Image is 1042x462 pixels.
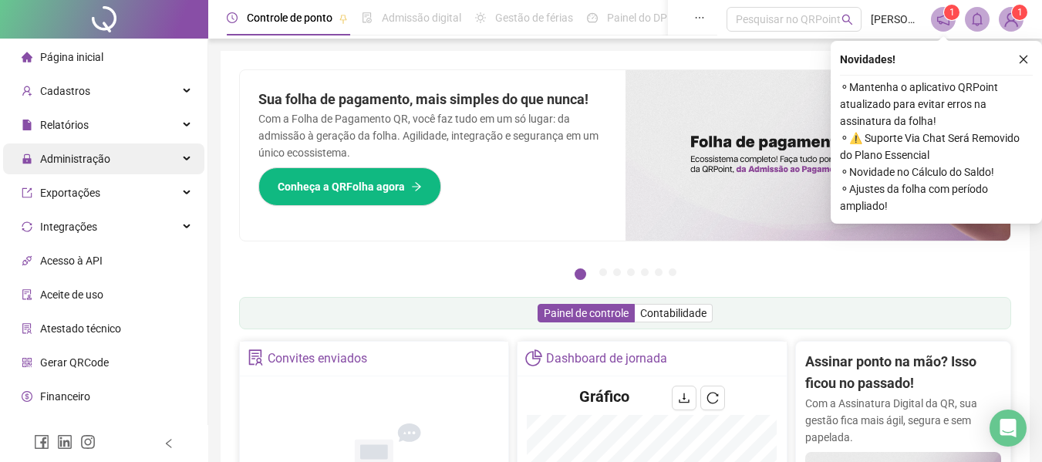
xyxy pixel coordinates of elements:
[475,12,486,23] span: sun
[40,356,109,369] span: Gerar QRCode
[990,410,1027,447] div: Open Intercom Messenger
[579,386,629,407] h4: Gráfico
[40,221,97,233] span: Integrações
[22,357,32,368] span: qrcode
[944,5,959,20] sup: 1
[40,187,100,199] span: Exportações
[626,70,1011,241] img: banner%2F8d14a306-6205-4263-8e5b-06e9a85ad873.png
[495,12,573,24] span: Gestão de férias
[22,255,32,266] span: api
[1012,5,1027,20] sup: Atualize o seu contato no menu Meus Dados
[22,86,32,96] span: user-add
[362,12,373,23] span: file-done
[805,395,1001,446] p: Com a Assinatura Digital da QR, sua gestão fica mais ágil, segura e sem papelada.
[805,351,1001,395] h2: Assinar ponto na mão? Isso ficou no passado!
[544,307,629,319] span: Painel de controle
[840,51,895,68] span: Novidades !
[382,12,461,24] span: Admissão digital
[22,323,32,334] span: solution
[841,14,853,25] span: search
[587,12,598,23] span: dashboard
[22,391,32,402] span: dollar
[40,255,103,267] span: Acesso à API
[640,307,706,319] span: Contabilidade
[247,12,332,24] span: Controle de ponto
[278,178,405,195] span: Conheça a QRFolha agora
[655,268,663,276] button: 6
[607,12,667,24] span: Painel do DP
[599,268,607,276] button: 2
[22,153,32,164] span: lock
[669,268,676,276] button: 7
[678,392,690,404] span: download
[40,322,121,335] span: Atestado técnico
[22,289,32,300] span: audit
[871,11,922,28] span: [PERSON_NAME]
[40,85,90,97] span: Cadastros
[40,424,118,437] span: Central de ajuda
[164,438,174,449] span: left
[970,12,984,26] span: bell
[258,89,607,110] h2: Sua folha de pagamento, mais simples do que nunca!
[40,51,103,63] span: Página inicial
[694,12,705,23] span: ellipsis
[80,434,96,450] span: instagram
[1018,54,1029,65] span: close
[40,153,110,165] span: Administração
[40,390,90,403] span: Financeiro
[840,180,1033,214] span: ⚬ Ajustes da folha com período ampliado!
[840,164,1033,180] span: ⚬ Novidade no Cálculo do Saldo!
[22,187,32,198] span: export
[268,346,367,372] div: Convites enviados
[22,120,32,130] span: file
[227,12,238,23] span: clock-circle
[22,221,32,232] span: sync
[641,268,649,276] button: 5
[40,288,103,301] span: Aceite de uso
[258,167,441,206] button: Conheça a QRFolha agora
[40,119,89,131] span: Relatórios
[840,130,1033,164] span: ⚬ ⚠️ Suporte Via Chat Será Removido do Plano Essencial
[575,268,586,280] button: 1
[57,434,73,450] span: linkedin
[22,52,32,62] span: home
[525,349,541,366] span: pie-chart
[706,392,719,404] span: reload
[840,79,1033,130] span: ⚬ Mantenha o aplicativo QRPoint atualizado para evitar erros na assinatura da folha!
[1000,8,1023,31] img: 89051
[613,268,621,276] button: 3
[339,14,348,23] span: pushpin
[411,181,422,192] span: arrow-right
[1017,7,1023,18] span: 1
[949,7,955,18] span: 1
[936,12,950,26] span: notification
[546,346,667,372] div: Dashboard de jornada
[34,434,49,450] span: facebook
[627,268,635,276] button: 4
[258,110,607,161] p: Com a Folha de Pagamento QR, você faz tudo em um só lugar: da admissão à geração da folha. Agilid...
[248,349,264,366] span: solution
